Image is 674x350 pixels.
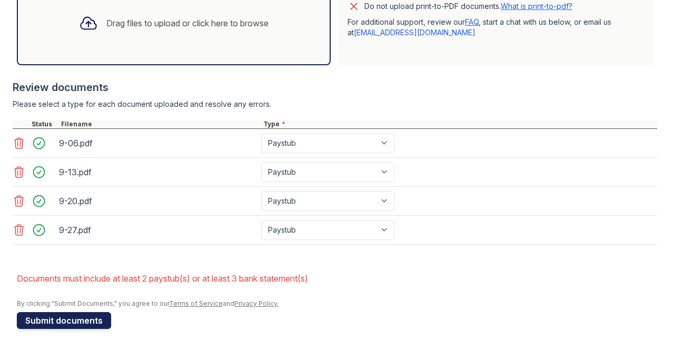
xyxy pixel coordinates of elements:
[501,2,572,11] a: What is print-to-pdf?
[13,99,657,109] div: Please select a type for each document uploaded and resolve any errors.
[364,1,572,12] p: Do not upload print-to-PDF documents.
[348,17,645,38] p: For additional support, review our , start a chat with us below, or email us at
[354,28,475,37] a: [EMAIL_ADDRESS][DOMAIN_NAME]
[465,17,479,26] a: FAQ
[106,17,269,29] div: Drag files to upload or click here to browse
[17,268,657,289] li: Documents must include at least 2 paystub(s) or at least 3 bank statement(s)
[17,299,657,308] div: By clicking "Submit Documents," you agree to our and
[13,80,657,95] div: Review documents
[59,193,257,209] div: 9-20.pdf
[29,120,59,128] div: Status
[59,164,257,181] div: 9-13.pdf
[169,299,223,307] a: Terms of Service
[59,120,261,128] div: Filename
[17,312,111,329] button: Submit documents
[59,135,257,152] div: 9-06.pdf
[234,299,279,307] a: Privacy Policy.
[59,222,257,238] div: 9-27.pdf
[261,120,657,128] div: Type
